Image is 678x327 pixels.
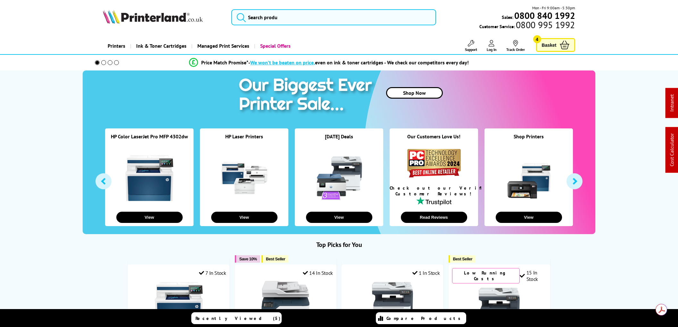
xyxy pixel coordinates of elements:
a: Support [465,40,477,52]
img: Printerland Logo [103,10,203,24]
span: Basket [542,41,557,49]
b: 0800 840 1992 [514,10,575,21]
div: 15 In Stock [520,269,547,282]
a: Shop Now [386,87,443,99]
a: Recently Viewed (5) [191,312,282,324]
a: 0800 840 1992 [513,12,575,19]
button: Read Reviews [401,212,467,223]
a: Track Order [506,40,525,52]
span: Sales: [502,14,513,20]
a: Ink & Toner Cartridges [130,38,191,54]
a: HP Color LaserJet Pro MFP 4302dw [111,133,188,140]
div: - even on ink & toner cartridges - We check our competitors every day! [248,59,469,66]
button: View [116,212,183,223]
a: Managed Print Services [191,38,254,54]
a: Log In [487,40,497,52]
a: Cost Calculator [669,134,675,167]
div: Check out our Verified Customer Reviews! [390,185,478,197]
div: Low Running Costs [452,268,520,283]
a: Printerland Logo [103,10,223,25]
span: Log In [487,47,497,52]
span: Save 10% [239,257,257,261]
div: Shop Printers [484,133,573,148]
span: Best Seller [453,257,473,261]
span: Recently Viewed (5) [195,315,281,321]
span: Compare Products [386,315,464,321]
div: 7 In Stock [199,270,226,276]
span: 4 [533,35,541,43]
span: We won’t be beaten on price, [250,59,315,66]
input: Search produ [231,9,436,25]
span: Ink & Toner Cartridges [136,38,186,54]
a: Basket 4 [536,38,575,52]
span: Price Match Promise* [201,59,248,66]
button: View [306,212,372,223]
a: Printers [103,38,130,54]
img: printer sale [236,70,378,121]
button: Best Seller [449,255,476,263]
div: Our Customers Love Us! [390,133,478,148]
span: Best Seller [266,257,285,261]
div: 1 In Stock [412,270,440,276]
button: View [496,212,562,223]
div: [DATE] Deals [295,133,383,148]
a: Compare Products [376,312,466,324]
a: Special Offers [254,38,295,54]
li: modal_Promise [86,57,572,68]
span: Mon - Fri 9:00am - 5:30pm [532,5,575,11]
span: 0800 995 1992 [515,22,575,28]
span: Customer Service: [479,22,575,29]
button: View [211,212,277,223]
a: HP Laser Printers [225,133,263,140]
div: 14 In Stock [303,270,333,276]
a: Intranet [669,94,675,112]
button: Best Seller [261,255,289,263]
span: Support [465,47,477,52]
button: Save 10% [235,255,260,263]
